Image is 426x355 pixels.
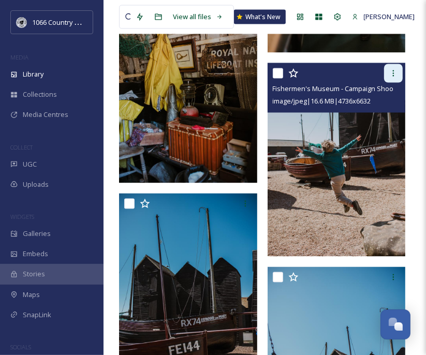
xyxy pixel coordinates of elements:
[23,90,57,99] span: Collections
[380,309,410,339] button: Open Chat
[23,249,48,259] span: Embeds
[273,97,371,106] span: image/jpeg | 16.6 MB | 4736 x 6632
[32,17,105,27] span: 1066 Country Marketing
[23,310,51,320] span: SnapLink
[268,63,406,257] img: Fishermen's Museum - Campaign Shoot (2)
[10,53,28,61] span: MEDIA
[23,110,68,120] span: Media Centres
[347,7,420,27] a: [PERSON_NAME]
[10,213,34,220] span: WIDGETS
[23,269,45,279] span: Stories
[364,12,415,21] span: [PERSON_NAME]
[23,290,40,300] span: Maps
[168,7,228,27] a: View all files
[23,229,51,239] span: Galleries
[234,10,286,24] a: What's New
[23,69,43,79] span: Library
[17,17,27,27] img: logo_footerstamp.png
[273,84,405,94] span: Fishermen's Museum - Campaign Shoot (2)
[10,343,31,351] span: SOCIALS
[10,143,33,151] span: COLLECT
[23,180,49,189] span: Uploads
[23,159,37,169] span: UGC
